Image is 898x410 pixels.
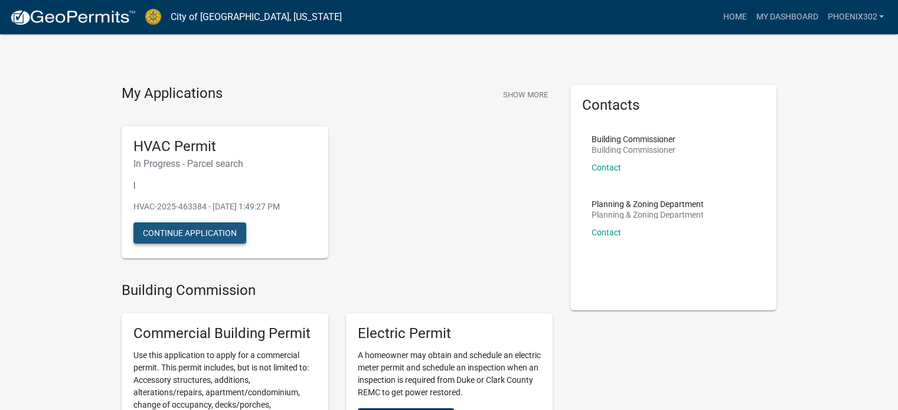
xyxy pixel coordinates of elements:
[582,97,765,114] h5: Contacts
[718,6,751,28] a: Home
[122,85,223,103] h4: My Applications
[498,85,553,104] button: Show More
[751,6,822,28] a: My Dashboard
[171,7,342,27] a: City of [GEOGRAPHIC_DATA], [US_STATE]
[133,158,316,169] h6: In Progress - Parcel search
[145,9,161,25] img: City of Jeffersonville, Indiana
[133,222,246,244] button: Continue Application
[592,146,675,154] p: Building Commissioner
[133,138,316,155] h5: HVAC Permit
[822,6,889,28] a: Phoenix302
[592,200,704,208] p: Planning & Zoning Department
[122,282,553,299] h4: Building Commission
[358,325,541,342] h5: Electric Permit
[133,179,316,191] p: |
[592,163,621,172] a: Contact
[133,201,316,213] p: HVAC-2025-463384 - [DATE] 1:49:27 PM
[592,135,675,143] p: Building Commissioner
[592,228,621,237] a: Contact
[358,349,541,399] p: A homeowner may obtain and schedule an electric meter permit and schedule an inspection when an i...
[133,325,316,342] h5: Commercial Building Permit
[592,211,704,219] p: Planning & Zoning Department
